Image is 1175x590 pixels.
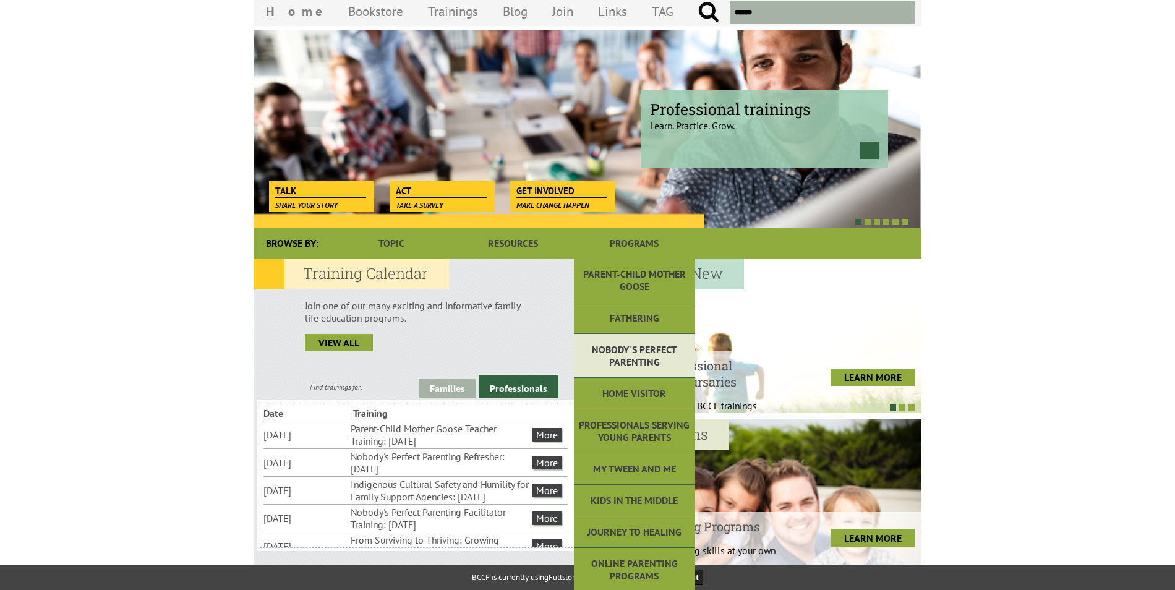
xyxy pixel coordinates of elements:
[351,449,530,476] li: Nobody's Perfect Parenting Refresher: [DATE]
[510,181,613,199] a: Get Involved Make change happen
[603,400,788,424] p: Apply for a bursary for BCCF trainings West...
[603,357,788,390] h4: New ECE Professional Development Bursaries
[263,406,351,421] li: Date
[263,511,348,526] li: [DATE]
[305,299,533,324] p: Join one of our many exciting and informative family life education programs.
[353,406,440,421] li: Training
[275,200,338,210] span: Share your story
[574,453,695,485] a: My Tween and Me
[269,181,372,199] a: Talk Share your story
[351,421,530,448] li: Parent-Child Mother Goose Teacher Training: [DATE]
[650,109,879,132] p: Learn. Practice. Grow.
[574,228,695,259] a: Programs
[698,1,719,24] input: Submit
[516,184,607,198] span: Get Involved
[574,259,695,302] a: Parent-Child Mother Goose
[263,455,348,470] li: [DATE]
[254,382,419,391] div: Find trainings for:
[574,302,695,334] a: Fathering
[532,539,562,553] a: More
[603,544,788,569] p: Build on your parenting skills at your own pac...
[532,484,562,497] a: More
[275,184,366,198] span: Talk
[351,505,530,532] li: Nobody's Perfect Parenting Facilitator Training: [DATE]
[419,379,476,398] a: Families
[831,529,915,547] a: LEARN MORE
[254,259,449,289] h2: Training Calendar
[650,99,879,119] span: Professional trainings
[390,181,493,199] a: Act Take a survey
[574,378,695,409] a: Home Visitor
[479,375,558,398] a: Professionals
[532,456,562,469] a: More
[516,200,589,210] span: Make change happen
[549,572,578,583] a: Fullstory
[532,511,562,525] a: More
[574,516,695,548] a: Journey to Healing
[603,518,788,534] h4: Online Parenting Programs
[254,228,331,259] div: Browse By:
[574,485,695,516] a: Kids in the Middle
[574,334,695,378] a: Nobody's Perfect Parenting
[263,483,348,498] li: [DATE]
[263,427,348,442] li: [DATE]
[452,228,573,259] a: Resources
[305,334,373,351] a: view all
[396,200,443,210] span: Take a survey
[574,409,695,453] a: Professionals Serving Young Parents
[831,369,915,386] a: LEARN MORE
[263,539,348,554] li: [DATE]
[331,228,452,259] a: Topic
[351,532,530,560] li: From Surviving to Thriving: Growing Resilience for Weathering Life's Storms
[396,184,487,198] span: Act
[532,428,562,442] a: More
[351,477,530,504] li: Indigenous Cultural Safety and Humility for Family Support Agencies: [DATE]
